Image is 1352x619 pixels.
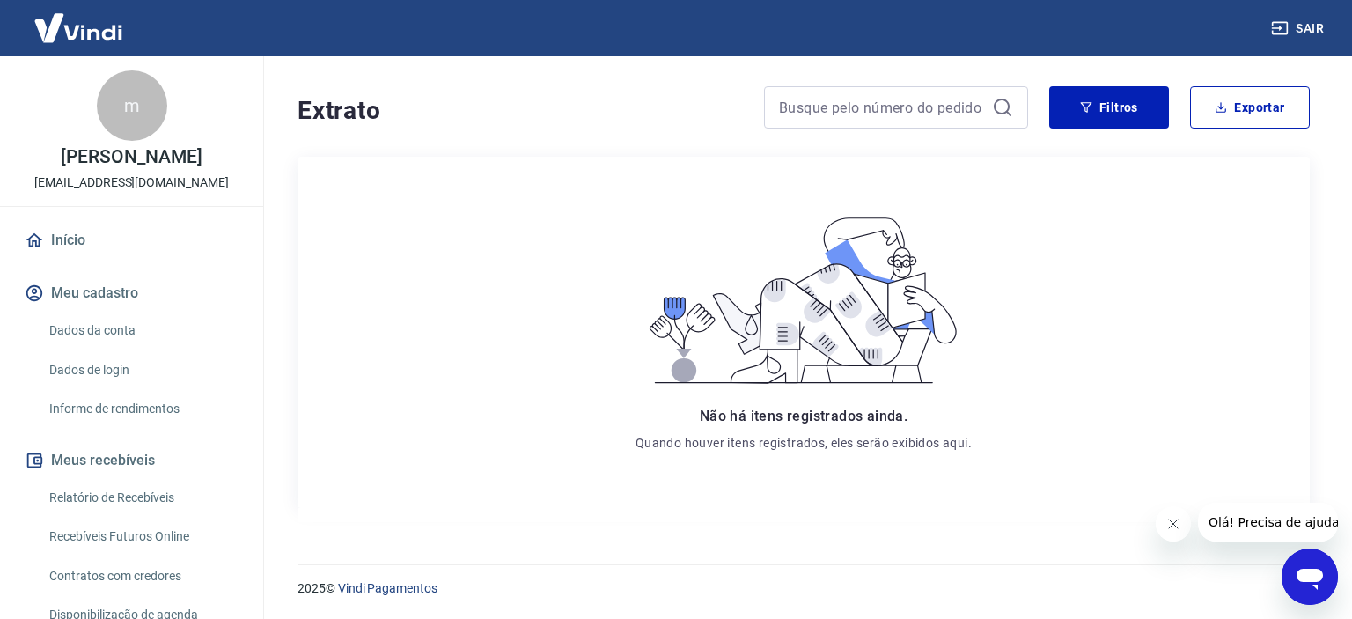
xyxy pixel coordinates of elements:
a: Contratos com credores [42,558,242,594]
span: Olá! Precisa de ajuda? [11,12,148,26]
a: Dados de login [42,352,242,388]
a: Recebíveis Futuros Online [42,519,242,555]
p: [PERSON_NAME] [61,148,202,166]
p: 2025 © [298,579,1310,598]
a: Informe de rendimentos [42,391,242,427]
p: [EMAIL_ADDRESS][DOMAIN_NAME] [34,173,229,192]
iframe: Fechar mensagem [1156,506,1191,542]
iframe: Mensagem da empresa [1198,503,1338,542]
a: Relatório de Recebíveis [42,480,242,516]
input: Busque pelo número do pedido [779,94,985,121]
span: Não há itens registrados ainda. [700,408,907,424]
iframe: Botão para abrir a janela de mensagens [1282,549,1338,605]
a: Início [21,221,242,260]
a: Vindi Pagamentos [338,581,437,595]
button: Exportar [1190,86,1310,129]
div: m [97,70,167,141]
button: Filtros [1049,86,1169,129]
button: Sair [1267,12,1331,45]
img: Vindi [21,1,136,55]
a: Dados da conta [42,313,242,349]
button: Meus recebíveis [21,441,242,480]
h4: Extrato [298,93,743,129]
p: Quando houver itens registrados, eles serão exibidos aqui. [636,434,972,452]
button: Meu cadastro [21,274,242,313]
